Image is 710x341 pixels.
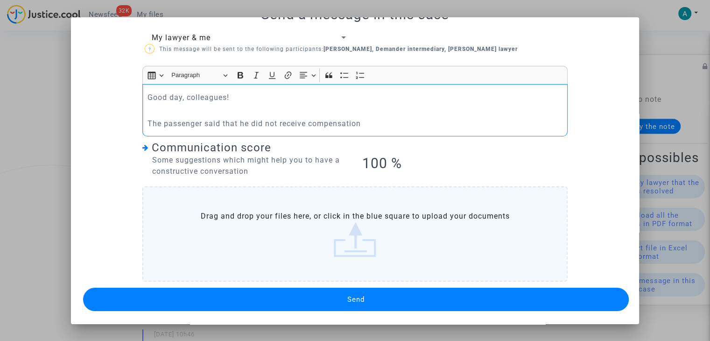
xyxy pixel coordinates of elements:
[152,33,211,42] span: My lawyer & me
[142,66,568,84] div: Editor toolbar
[362,155,568,172] h1: 100 %
[142,84,568,136] div: Rich Text Editor, main
[347,295,365,304] span: Send
[148,118,563,129] p: The passenger said that he did not receive compensation
[145,43,518,55] p: This message will be sent to the following participants:
[148,92,563,103] p: Good day, colleagues!
[152,141,271,154] span: Communication score
[142,155,348,177] div: Some suggestions which might help you to have a constructive conversation
[171,70,220,81] span: Paragraph
[83,288,629,311] button: Send
[167,68,232,83] button: Paragraph
[148,47,151,52] span: ?
[323,46,518,52] b: [PERSON_NAME], Demander intermediary, [PERSON_NAME] lawyer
